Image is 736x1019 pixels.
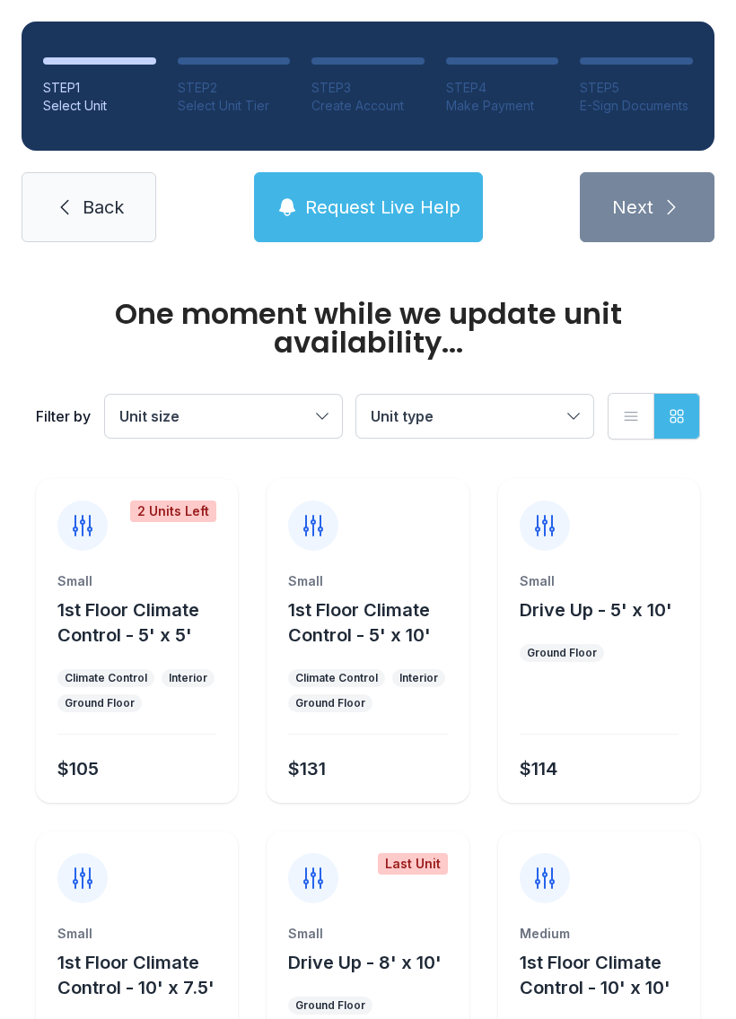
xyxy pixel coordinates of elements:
[527,646,597,660] div: Ground Floor
[57,925,216,943] div: Small
[57,572,216,590] div: Small
[612,195,653,220] span: Next
[43,79,156,97] div: STEP 1
[57,952,215,998] span: 1st Floor Climate Control - 10' x 7.5'
[288,572,447,590] div: Small
[130,501,216,522] div: 2 Units Left
[371,407,434,425] span: Unit type
[57,950,231,1000] button: 1st Floor Climate Control - 10' x 7.5'
[288,597,461,648] button: 1st Floor Climate Control - 5' x 10'
[446,97,559,115] div: Make Payment
[43,97,156,115] div: Select Unit
[520,950,693,1000] button: 1st Floor Climate Control - 10' x 10'
[305,195,460,220] span: Request Live Help
[520,597,672,623] button: Drive Up - 5' x 10'
[36,405,91,427] div: Filter by
[520,572,679,590] div: Small
[178,79,291,97] div: STEP 2
[378,853,448,875] div: Last Unit
[520,952,670,998] span: 1st Floor Climate Control - 10' x 10'
[356,395,593,438] button: Unit type
[169,671,207,685] div: Interior
[57,599,199,646] span: 1st Floor Climate Control - 5' x 5'
[36,300,700,357] div: One moment while we update unit availability...
[311,79,425,97] div: STEP 3
[288,599,431,646] span: 1st Floor Climate Control - 5' x 10'
[520,599,672,621] span: Drive Up - 5' x 10'
[57,597,231,648] button: 1st Floor Climate Control - 5' x 5'
[105,395,342,438] button: Unit size
[288,950,442,975] button: Drive Up - 8' x 10'
[65,696,135,710] div: Ground Floor
[288,925,447,943] div: Small
[65,671,147,685] div: Climate Control
[580,97,693,115] div: E-Sign Documents
[119,407,180,425] span: Unit size
[520,925,679,943] div: Medium
[83,195,124,220] span: Back
[520,756,557,781] div: $114
[288,756,326,781] div: $131
[288,952,442,973] span: Drive Up - 8' x 10'
[446,79,559,97] div: STEP 4
[311,97,425,115] div: Create Account
[399,671,438,685] div: Interior
[580,79,693,97] div: STEP 5
[178,97,291,115] div: Select Unit Tier
[295,696,365,710] div: Ground Floor
[295,671,378,685] div: Climate Control
[295,998,365,1013] div: Ground Floor
[57,756,99,781] div: $105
